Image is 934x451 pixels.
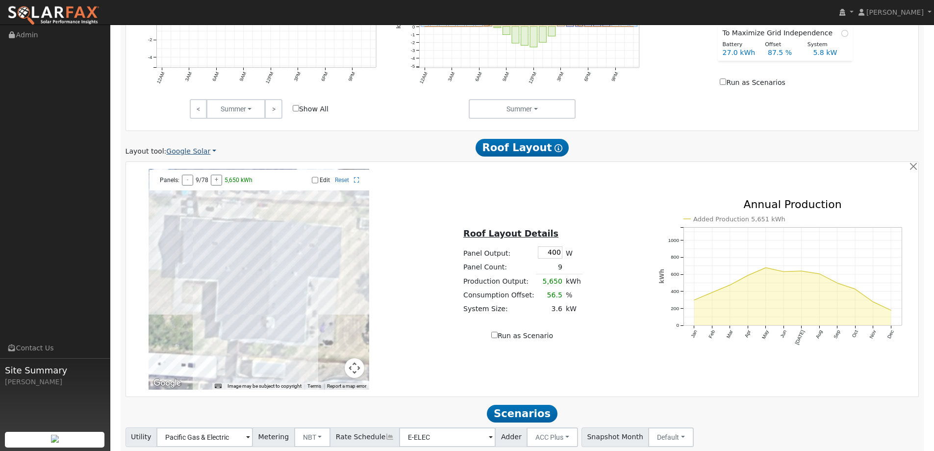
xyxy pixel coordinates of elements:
[327,383,366,389] a: Report a map error
[817,272,821,276] circle: onclick=""
[632,26,634,27] circle: onclick=""
[320,71,329,82] text: 6PM
[395,14,402,28] text: kWh
[196,177,208,184] span: 9/78
[151,377,183,390] img: Google
[451,26,453,27] circle: onclick=""
[487,25,489,27] circle: onclick=""
[690,329,698,339] text: Jan
[564,244,582,260] td: W
[411,47,415,53] text: -3
[491,332,498,338] input: Run as Scenario
[347,71,356,82] text: 9PM
[596,26,598,27] circle: onclick=""
[160,177,179,184] span: Panels:
[866,8,924,16] span: [PERSON_NAME]
[564,289,582,302] td: %
[556,71,565,82] text: 3PM
[411,31,415,37] text: -1
[564,274,582,289] td: kWh
[399,427,496,447] input: Select a Rate Schedule
[764,266,768,270] circle: onclick=""
[225,177,252,184] span: 5,650 kWh
[853,287,857,291] circle: onclick=""
[469,99,576,119] button: Summer
[411,55,415,61] text: -4
[794,329,806,345] text: [DATE]
[528,71,538,84] text: 12PM
[265,99,282,119] a: >
[424,26,426,27] circle: onclick=""
[227,383,302,389] span: Image may be subject to copyright
[5,364,105,377] span: Site Summary
[462,260,536,274] td: Panel Count:
[566,12,574,27] rect: onclick=""
[886,329,895,340] text: Dec
[717,48,762,58] div: 27.0 kWh
[780,329,788,339] text: Jun
[606,26,607,27] circle: onclick=""
[293,105,299,111] input: Show All
[211,71,220,82] text: 6AM
[463,229,558,239] u: Roof Layout Details
[676,323,679,328] text: 0
[433,26,435,27] circle: onclick=""
[835,281,839,285] circle: onclick=""
[5,377,105,387] div: [PERSON_NAME]
[345,358,364,378] button: Map camera controls
[155,71,166,84] text: 12AM
[474,71,483,82] text: 6AM
[215,383,222,390] button: Keyboard shortcuts
[693,215,785,223] text: Added Production 5,651 kWh
[557,24,565,27] rect: onclick=""
[151,377,183,390] a: Open this area in Google Maps (opens a new window)
[238,71,247,82] text: 9AM
[743,198,841,211] text: Annual Production
[658,269,665,284] text: kWh
[156,427,253,447] input: Select a Utility
[264,71,275,84] text: 12PM
[576,4,583,26] rect: onclick=""
[583,71,592,82] text: 6PM
[671,271,679,277] text: 600
[802,41,845,49] div: System
[871,300,875,304] circle: onclick=""
[744,329,752,338] text: Apr
[307,383,321,389] a: Terms (opens in new tab)
[521,27,529,45] rect: onclick=""
[252,427,295,447] span: Metering
[548,27,555,36] rect: onclick=""
[614,26,616,27] circle: onclick=""
[462,244,536,260] td: Panel Output:
[512,27,519,43] rect: onclick=""
[211,175,222,186] button: +
[746,273,750,277] circle: onclick=""
[442,26,444,27] circle: onclick=""
[728,283,732,287] circle: onclick=""
[462,289,536,302] td: Consumption Offset:
[530,27,537,47] rect: onclick=""
[501,71,510,82] text: 9AM
[630,13,637,26] rect: onclick=""
[354,177,359,184] a: Full Screen
[527,427,578,447] button: ACC Plus
[581,427,649,447] span: Snapshot Month
[587,26,589,27] circle: onclick=""
[707,329,716,340] text: Feb
[419,71,429,84] text: 12AM
[476,139,569,157] span: Roof Layout
[800,269,804,273] circle: onclick=""
[710,291,714,294] circle: onclick=""
[671,255,679,260] text: 800
[182,175,193,186] button: -
[782,270,785,274] circle: onclick=""
[293,104,328,114] label: Show All
[648,427,694,447] button: Default
[539,27,547,42] rect: onclick=""
[624,26,626,27] circle: onclick=""
[851,329,859,339] text: Oct
[411,39,415,45] text: -2
[868,329,877,340] text: Nov
[717,41,760,49] div: Battery
[720,78,785,88] label: Run as Scenarios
